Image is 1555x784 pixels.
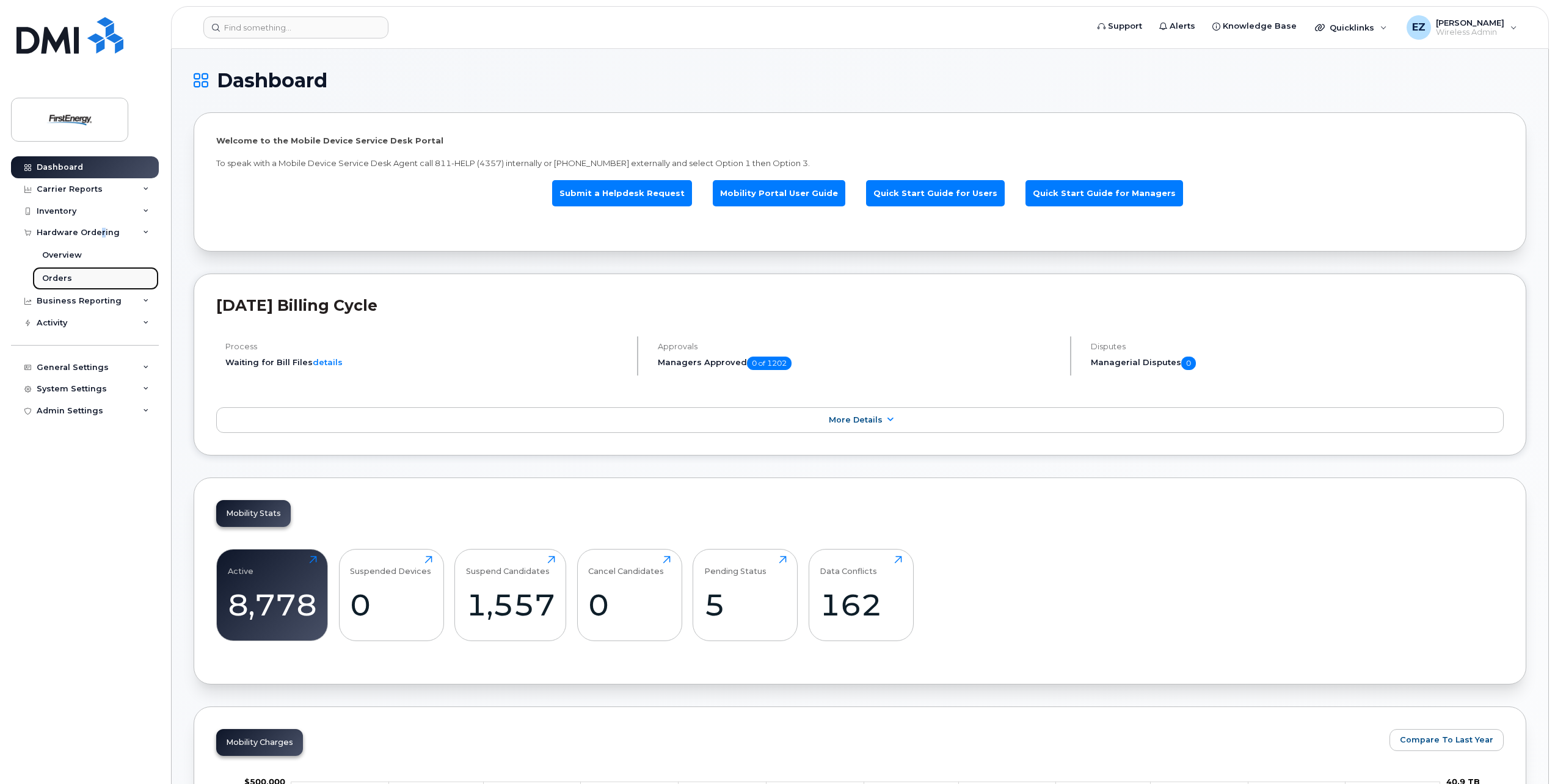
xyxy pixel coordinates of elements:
[1502,731,1546,775] iframe: Messenger Launcher
[217,71,327,90] span: Dashboard
[1389,729,1504,751] button: Compare To Last Year
[350,556,432,634] a: Suspended Devices0
[820,556,902,634] a: Data Conflicts162
[552,180,692,206] a: Submit a Helpdesk Request
[225,357,627,368] li: Waiting for Bill Files
[228,587,317,623] div: 8,778
[747,357,792,370] span: 0 of 1202
[658,342,1059,351] h4: Approvals
[704,556,767,576] div: Pending Status
[228,556,253,576] div: Active
[1400,734,1493,746] span: Compare To Last Year
[658,357,1059,370] h5: Managers Approved
[1025,180,1183,206] a: Quick Start Guide for Managers
[704,587,787,623] div: 5
[1181,357,1196,370] span: 0
[820,556,877,576] div: Data Conflicts
[1091,342,1504,351] h4: Disputes
[704,556,787,634] a: Pending Status5
[829,415,883,424] span: More Details
[466,556,550,576] div: Suspend Candidates
[216,158,1504,169] p: To speak with a Mobile Device Service Desk Agent call 811-HELP (4357) internally or [PHONE_NUMBER...
[820,587,902,623] div: 162
[228,556,317,634] a: Active8,778
[588,556,664,576] div: Cancel Candidates
[866,180,1005,206] a: Quick Start Guide for Users
[216,296,1504,314] h2: [DATE] Billing Cycle
[1091,357,1504,370] h5: Managerial Disputes
[350,556,431,576] div: Suspended Devices
[588,556,671,634] a: Cancel Candidates0
[225,342,627,351] h4: Process
[713,180,845,206] a: Mobility Portal User Guide
[588,587,671,623] div: 0
[466,587,555,623] div: 1,557
[313,357,343,367] a: details
[216,135,1504,147] p: Welcome to the Mobile Device Service Desk Portal
[466,556,555,634] a: Suspend Candidates1,557
[350,587,432,623] div: 0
